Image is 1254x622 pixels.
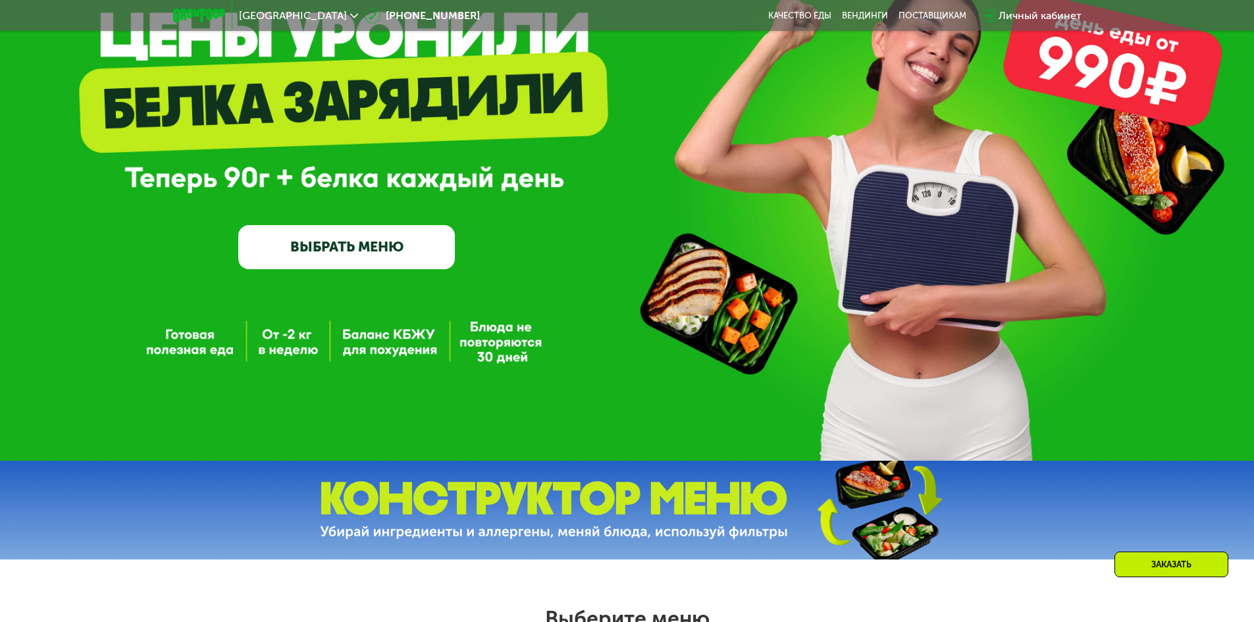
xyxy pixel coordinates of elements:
a: Вендинги [842,11,888,21]
div: поставщикам [899,11,966,21]
span: [GEOGRAPHIC_DATA] [239,11,347,21]
div: Личный кабинет [999,8,1082,24]
a: Качество еды [768,11,831,21]
div: Заказать [1114,552,1228,577]
a: [PHONE_NUMBER] [365,8,480,24]
a: ВЫБРАТЬ МЕНЮ [238,225,455,269]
